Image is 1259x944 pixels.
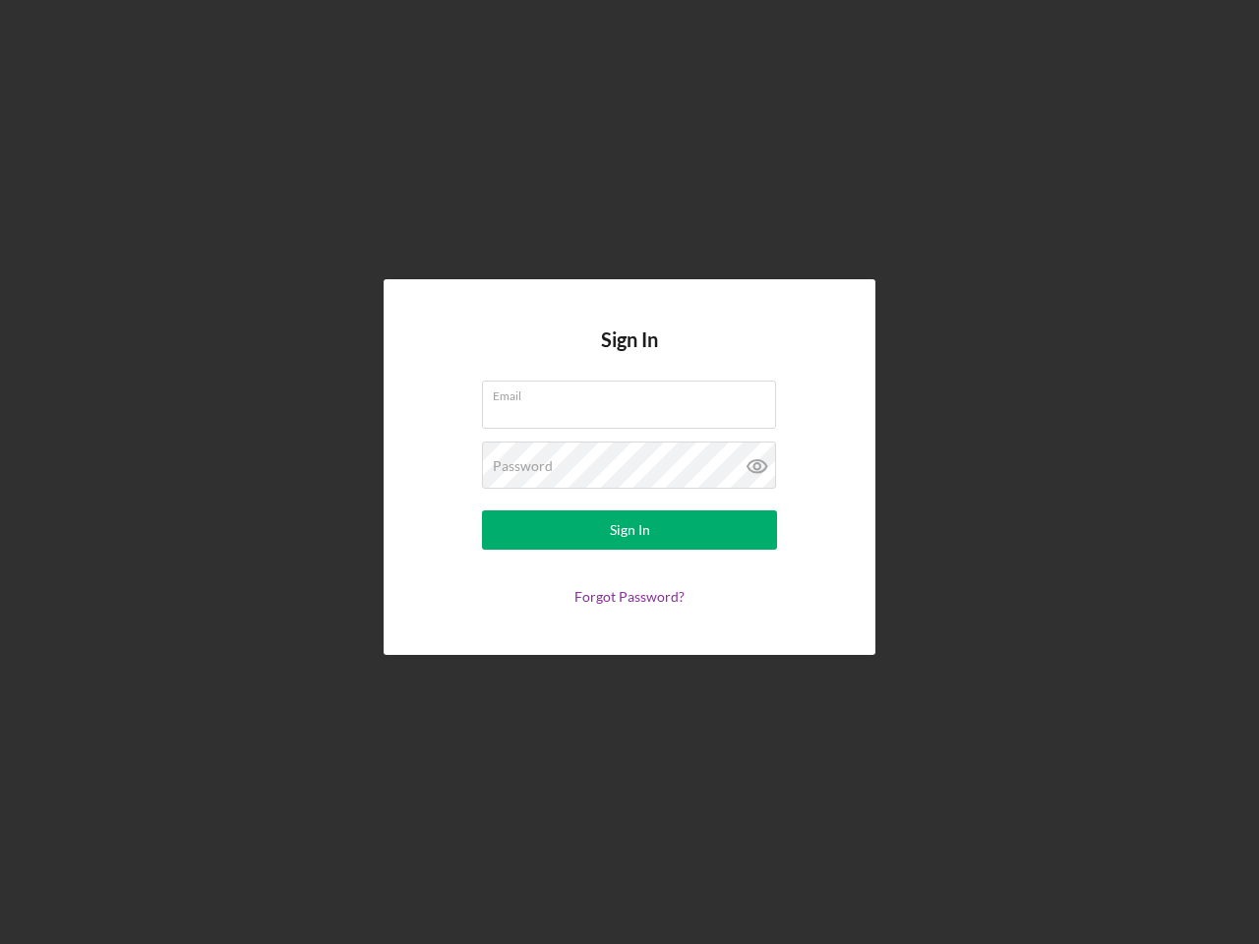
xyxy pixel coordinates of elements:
label: Email [493,382,776,403]
h4: Sign In [601,328,658,381]
label: Password [493,458,553,474]
button: Sign In [482,510,777,550]
a: Forgot Password? [574,588,685,605]
div: Sign In [610,510,650,550]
